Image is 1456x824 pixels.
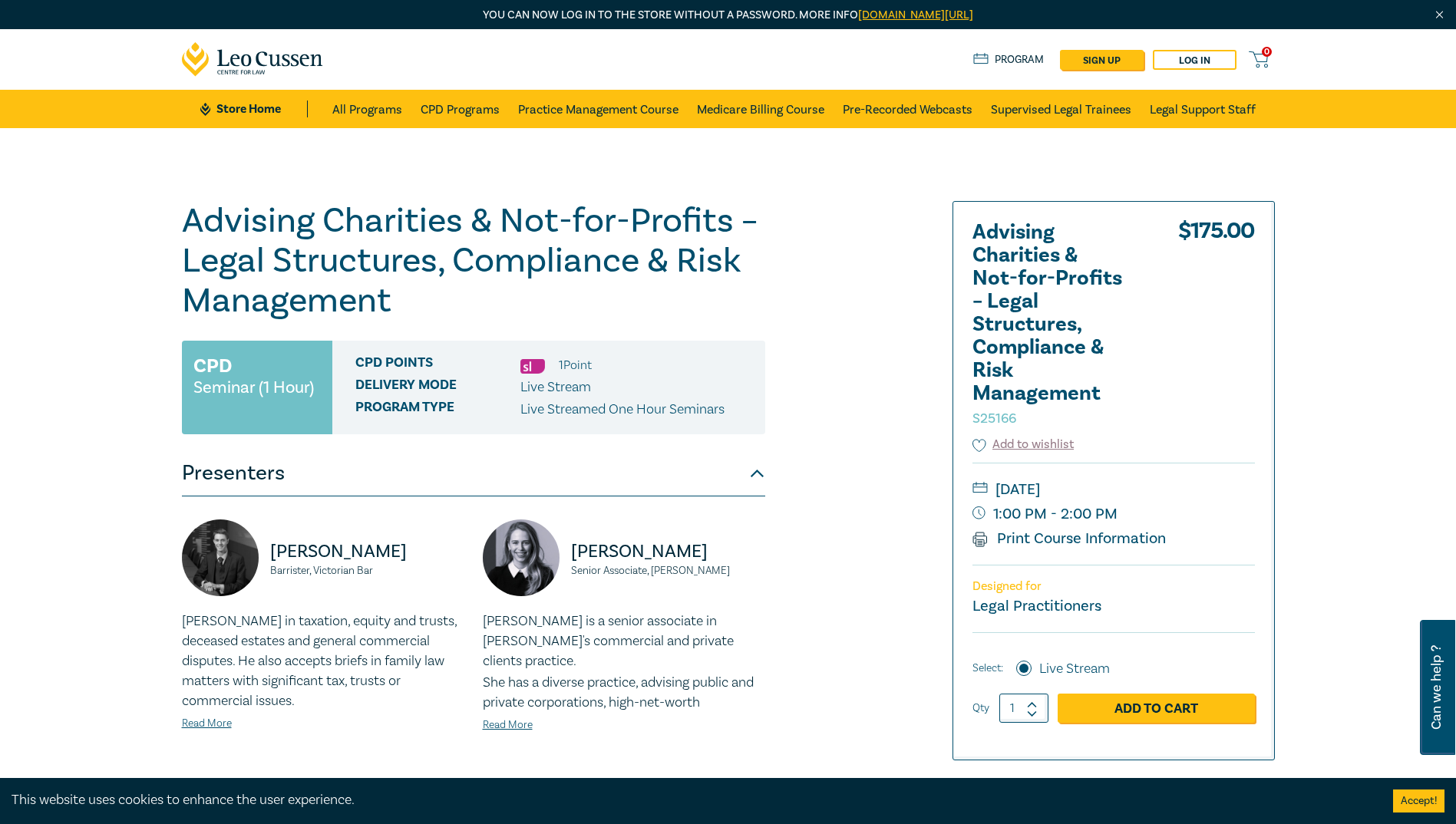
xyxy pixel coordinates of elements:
[1393,789,1444,812] button: Accept cookies
[972,529,1167,549] a: Print Course Information
[972,596,1101,616] small: Legal Practitioners
[270,565,464,576] small: Barrister, Victorian Bar
[483,611,765,671] p: [PERSON_NAME] is a senior associate in [PERSON_NAME]'s commercial and private clients practice.
[1060,50,1144,70] a: sign up
[520,359,545,374] img: Substantive Law
[991,90,1131,128] a: Supervised Legal Trainees
[972,221,1141,428] h2: Advising Charities & Not-for-Profits – Legal Structures, Compliance & Risk Management
[518,90,678,128] a: Practice Management Course
[697,90,824,128] a: Medicare Billing Course
[520,400,725,420] p: Live Streamed One Hour Seminars
[972,579,1255,594] p: Designed for
[999,694,1048,723] input: 1
[421,90,500,128] a: CPD Programs
[1039,659,1110,679] label: Live Stream
[1153,50,1236,70] a: Log in
[182,450,765,496] button: Presenters
[571,539,765,564] p: [PERSON_NAME]
[182,519,259,596] img: https://s3.ap-southeast-2.amazonaws.com/leo-cussen-store-production-content/Contacts/Andrew%20Spi...
[483,718,533,732] a: Read More
[972,660,1003,677] span: Select:
[483,519,560,596] img: https://s3.ap-southeast-2.amazonaws.com/leo-cussen-store-production-content/Contacts/Jessica%20Wi...
[1058,694,1255,723] a: Add to Cart
[972,477,1255,502] small: [DATE]
[332,90,402,128] a: All Programs
[193,380,314,395] small: Seminar (1 Hour)
[355,355,520,375] span: CPD Points
[973,51,1045,68] a: Program
[182,201,765,321] h1: Advising Charities & Not-for-Profits – Legal Structures, Compliance & Risk Management
[1433,8,1446,21] img: Close
[200,101,307,117] a: Store Home
[571,565,765,576] small: Senior Associate, [PERSON_NAME]
[182,611,464,711] p: [PERSON_NAME] in taxation, equity and trusts, deceased estates and general commercial disputes. H...
[270,539,464,564] p: [PERSON_NAME]
[483,673,765,713] p: She has a diverse practice, advising public and private corporations, high-net-worth
[520,378,591,396] span: Live Stream
[559,355,592,375] li: 1 Point
[182,717,232,730] a: Read More
[1429,629,1444,746] span: Can we help ?
[12,790,1370,810] div: This website uses cookies to enhance the user experience.
[355,377,520,397] span: Delivery Mode
[972,410,1016,427] small: S25166
[355,400,520,420] span: Program type
[182,7,1275,24] p: You can now log in to the store without a password. More info
[972,502,1255,526] small: 1:00 PM - 2:00 PM
[1262,47,1272,57] span: 0
[858,8,973,22] a: [DOMAIN_NAME][URL]
[193,352,232,380] h3: CPD
[1178,221,1255,436] div: $ 175.00
[843,90,972,128] a: Pre-Recorded Webcasts
[972,700,989,717] label: Qty
[1150,90,1256,128] a: Legal Support Staff
[972,436,1075,453] button: Add to wishlist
